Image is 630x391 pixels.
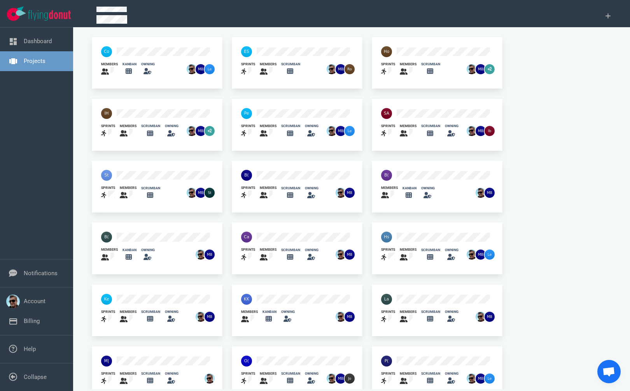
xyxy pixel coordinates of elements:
img: 26 [205,64,215,74]
div: owning [421,186,435,191]
a: sprints [381,309,395,324]
div: sprints [241,371,255,376]
a: sprints [381,371,395,386]
div: members [120,185,136,190]
img: 40 [101,170,112,181]
img: 26 [345,250,355,260]
div: members [260,247,276,252]
div: owning [281,309,295,314]
a: sprints [241,124,255,138]
div: owning [305,371,318,376]
img: 26 [345,126,355,136]
div: scrumban [281,248,300,253]
text: +2 [488,67,492,71]
div: sprints [381,124,395,129]
div: sprints [241,247,255,252]
img: 40 [241,46,252,57]
a: sprints [101,371,115,386]
div: sprints [241,185,255,190]
img: 40 [381,108,392,119]
div: scrumban [421,309,440,314]
img: 40 [241,294,252,305]
img: 40 [101,294,112,305]
a: members [260,185,276,200]
div: scrumban [281,124,300,129]
div: sprints [101,371,115,376]
img: 26 [476,250,486,260]
div: sprints [101,124,115,129]
div: scrumban [281,371,300,376]
div: kanban [262,309,276,314]
img: 40 [241,232,252,243]
a: members [101,62,118,77]
div: owning [165,309,178,314]
a: members [241,309,258,324]
a: members [260,124,276,138]
div: members [101,247,118,252]
img: 26 [485,312,495,322]
a: members [400,247,416,262]
img: 26 [476,126,486,136]
img: 26 [485,374,495,384]
img: 40 [381,232,392,243]
img: 26 [196,250,206,260]
div: members [381,185,398,190]
a: sprints [101,124,115,138]
div: members [260,371,276,376]
div: members [101,62,118,67]
img: 26 [467,64,477,74]
div: scrumban [141,186,160,191]
div: members [400,371,416,376]
a: members [400,309,416,324]
a: members [400,371,416,386]
img: 26 [187,126,197,136]
div: members [260,62,276,67]
div: members [260,185,276,190]
img: 26 [336,188,346,198]
a: sprints [241,247,255,262]
a: members [260,247,276,262]
a: Notifications [24,270,58,277]
div: kanban [122,62,136,67]
div: members [120,124,136,129]
div: owning [445,248,458,253]
a: members [101,247,118,262]
div: members [120,309,136,314]
img: 26 [467,126,477,136]
a: sprints [101,309,115,324]
div: members [400,247,416,252]
div: sprints [381,371,395,376]
a: sprints [241,371,255,386]
div: scrumban [141,371,160,376]
a: Collapse [24,374,47,381]
a: sprints [381,124,395,138]
img: 26 [196,188,206,198]
div: members [241,309,258,314]
div: sprints [101,185,115,190]
img: 40 [101,46,112,57]
div: owning [445,124,458,129]
div: members [400,62,416,67]
img: 26 [485,126,495,136]
img: 26 [345,64,355,74]
img: 26 [196,126,206,136]
img: 26 [196,64,206,74]
img: 40 [241,108,252,119]
a: Billing [24,318,40,325]
img: 26 [345,188,355,198]
img: 40 [381,46,392,57]
img: 26 [485,250,495,260]
img: 26 [467,250,477,260]
img: 26 [205,312,215,322]
img: 26 [205,188,215,198]
img: 26 [336,64,346,74]
div: kanban [122,248,136,253]
div: owning [165,124,178,129]
img: 26 [345,312,355,322]
div: scrumban [281,186,300,191]
div: owning [305,124,318,129]
img: 26 [205,250,215,260]
img: 26 [336,374,346,384]
a: members [260,371,276,386]
div: owning [445,309,458,314]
